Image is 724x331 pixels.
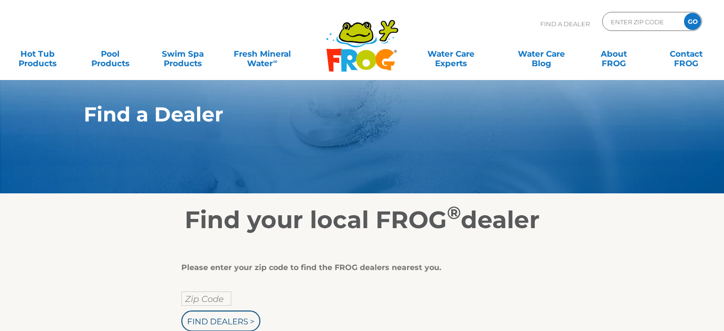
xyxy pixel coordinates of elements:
[684,13,701,30] input: GO
[610,15,674,29] input: Zip Code Form
[540,12,590,36] p: Find A Dealer
[84,103,596,126] h1: Find a Dealer
[181,263,536,272] div: Please enter your zip code to find the FROG dealers nearest you.
[155,44,211,63] a: Swim SpaProducts
[405,44,497,63] a: Water CareExperts
[69,206,655,234] h2: Find your local FROG dealer
[10,44,66,63] a: Hot TubProducts
[447,202,461,223] sup: ®
[82,44,138,63] a: PoolProducts
[658,44,714,63] a: ContactFROG
[585,44,642,63] a: AboutFROG
[227,44,298,63] a: Fresh MineralWater∞
[273,58,277,65] sup: ∞
[513,44,569,63] a: Water CareBlog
